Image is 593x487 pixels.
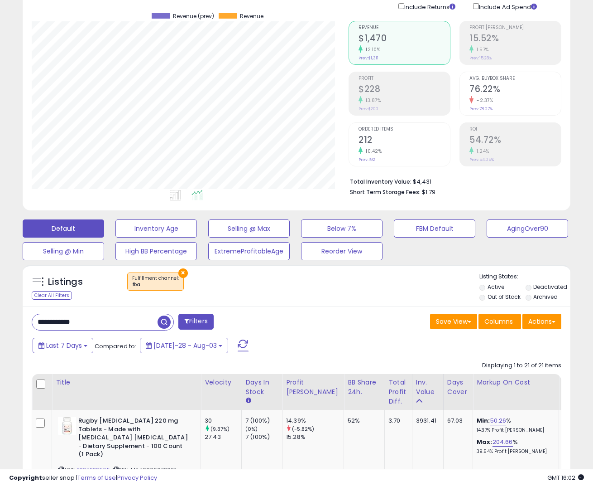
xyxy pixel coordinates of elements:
[473,46,489,53] small: 1.57%
[178,314,214,330] button: Filters
[359,25,450,30] span: Revenue
[245,425,258,433] small: (0%)
[208,242,290,260] button: ExtremeProfitableAge
[78,417,188,461] b: Rugby [MEDICAL_DATA] 220 mg Tablets - Made with [MEDICAL_DATA] [MEDICAL_DATA] - Dietary Supplemen...
[58,417,76,435] img: 41vU923m6gL._SL40_.jpg
[478,314,521,329] button: Columns
[359,84,450,96] h2: $228
[484,317,513,326] span: Columns
[286,417,344,425] div: 14.39%
[77,466,110,474] a: B087RSQ565
[522,314,561,329] button: Actions
[140,338,228,353] button: [DATE]-28 - Aug-03
[33,338,93,353] button: Last 7 Days
[9,473,42,482] strong: Copyright
[469,106,493,112] small: Prev: 78.07%
[416,417,436,425] div: 3931.41
[469,127,561,132] span: ROI
[58,466,180,480] span: | SKU: MAJ10006073027-FBATRB
[388,378,408,406] div: Total Profit Diff.
[477,427,552,433] p: 14.37% Profit [PERSON_NAME]
[359,135,450,147] h2: 212
[359,76,450,81] span: Profit
[205,417,241,425] div: 30
[292,425,314,433] small: (-5.82%)
[394,219,475,238] button: FBM Default
[23,242,104,260] button: Selling @ Min
[359,157,375,162] small: Prev: 192
[348,378,381,397] div: BB Share 24h.
[488,293,521,301] label: Out of Stock
[210,425,230,433] small: (9.37%)
[547,473,584,482] span: 2025-08-11 16:02 GMT
[245,397,251,405] small: Days In Stock.
[469,33,561,45] h2: 15.52%
[473,148,489,155] small: 1.24%
[301,242,383,260] button: Reorder View
[9,474,157,482] div: seller snap | |
[286,433,344,441] div: 15.28%
[245,378,278,397] div: Days In Stock
[153,341,217,350] span: [DATE]-28 - Aug-03
[388,417,405,425] div: 3.70
[533,283,567,291] label: Deactivated
[477,448,552,455] p: 39.54% Profit [PERSON_NAME]
[477,378,555,387] div: Markup on Cost
[350,188,421,196] b: Short Term Storage Fees:
[469,157,494,162] small: Prev: 54.05%
[115,242,197,260] button: High BB Percentage
[359,55,378,61] small: Prev: $1,311
[363,97,381,104] small: 13.87%
[132,275,179,288] span: Fulfillment channel :
[117,473,157,482] a: Privacy Policy
[477,438,552,455] div: %
[32,291,72,300] div: Clear All Filters
[205,378,238,387] div: Velocity
[359,106,378,112] small: Prev: $200
[473,97,493,104] small: -2.37%
[363,148,382,155] small: 10.42%
[240,13,263,19] span: Revenue
[430,314,477,329] button: Save View
[469,76,561,81] span: Avg. Buybox Share
[48,276,83,288] h5: Listings
[208,219,290,238] button: Selling @ Max
[477,417,552,433] div: %
[479,273,570,281] p: Listing States:
[359,127,450,132] span: Ordered Items
[348,417,378,425] div: 52%
[56,378,197,387] div: Title
[178,268,188,278] button: ×
[286,378,340,397] div: Profit [PERSON_NAME]
[301,219,383,238] button: Below 7%
[422,188,435,196] span: $1.79
[46,341,82,350] span: Last 7 Days
[359,33,450,45] h2: $1,470
[466,1,551,12] div: Include Ad Spend
[469,84,561,96] h2: 76.22%
[490,416,507,425] a: 50.26
[77,473,116,482] a: Terms of Use
[245,433,282,441] div: 7 (100%)
[469,25,561,30] span: Profit [PERSON_NAME]
[473,374,559,410] th: The percentage added to the cost of goods (COGS) that forms the calculator for Min & Max prices.
[447,417,466,425] div: 67.03
[469,135,561,147] h2: 54.72%
[350,178,411,185] b: Total Inventory Value:
[477,416,490,425] b: Min:
[173,13,214,19] span: Revenue (prev)
[132,282,179,288] div: fba
[493,438,513,447] a: 204.66
[115,219,197,238] button: Inventory Age
[392,1,466,12] div: Include Returns
[23,219,104,238] button: Default
[416,378,440,397] div: Inv. value
[487,219,568,238] button: AgingOver90
[488,283,504,291] label: Active
[363,46,380,53] small: 12.10%
[447,378,469,397] div: Days Cover
[95,342,136,351] span: Compared to:
[350,175,555,186] li: $4,431
[477,438,493,446] b: Max:
[205,433,241,441] div: 27.43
